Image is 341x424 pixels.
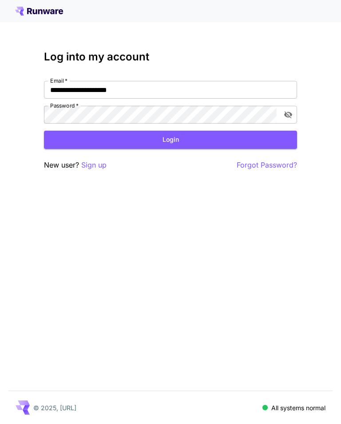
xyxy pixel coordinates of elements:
[280,107,296,123] button: toggle password visibility
[44,160,107,171] p: New user?
[50,102,79,109] label: Password
[44,131,297,149] button: Login
[237,160,297,171] button: Forgot Password?
[44,51,297,63] h3: Log into my account
[81,160,107,171] button: Sign up
[33,403,76,412] p: © 2025, [URL]
[271,403,325,412] p: All systems normal
[50,77,67,84] label: Email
